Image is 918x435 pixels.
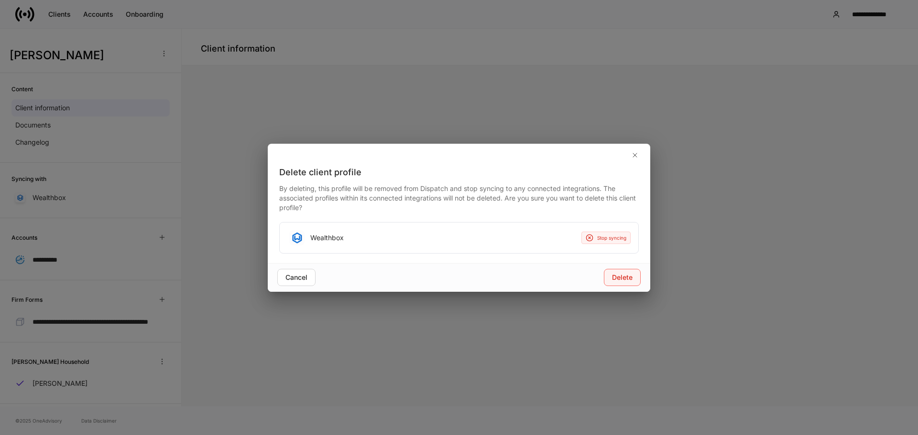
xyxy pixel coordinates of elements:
[586,234,626,242] div: Stop syncing
[279,178,639,212] div: By deleting, this profile will be removed from Dispatch and stop syncing to any connected integra...
[612,273,633,282] div: Delete
[279,167,639,178] div: Delete client profile
[285,273,307,282] div: Cancel
[310,233,344,243] div: Wealthbox
[277,269,316,286] button: Cancel
[604,269,641,286] button: Delete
